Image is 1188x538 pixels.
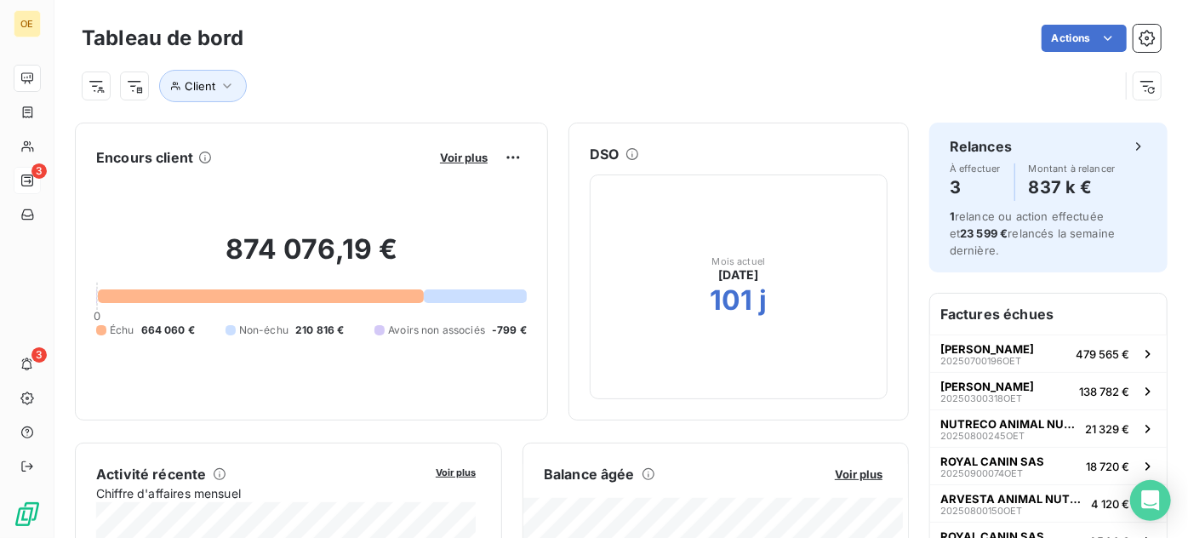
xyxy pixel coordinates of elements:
span: Montant à relancer [1029,163,1116,174]
span: ARVESTA ANIMAL NUTRITION BV [940,492,1084,506]
span: 20250800245OET [940,431,1025,441]
h6: Encours client [96,147,193,168]
span: 23 599 € [960,226,1008,240]
span: Voir plus [835,467,882,481]
span: 3 [31,163,47,179]
span: 20250800150OET [940,506,1022,516]
span: Non-échu [239,323,288,338]
button: Actions [1042,25,1127,52]
span: Échu [110,323,134,338]
h2: 101 [710,283,752,318]
span: Chiffre d'affaires mensuel [96,484,424,502]
h6: Relances [950,136,1012,157]
span: 210 816 € [295,323,344,338]
span: 18 720 € [1086,460,1129,473]
button: ARVESTA ANIMAL NUTRITION BV20250800150OET4 120 € [930,484,1167,522]
div: OE [14,10,41,37]
button: NUTRECO ANIMAL NUTRITION IBERI20250800245OET21 329 € [930,409,1167,447]
span: ROYAL CANIN SAS [940,455,1044,468]
span: 1 [950,209,955,223]
h4: 3 [950,174,1001,201]
span: 0 [94,309,100,323]
span: 4 120 € [1091,497,1129,511]
span: [DATE] [719,266,759,283]
span: -799 € [492,323,527,338]
button: Voir plus [435,150,493,165]
span: [PERSON_NAME] [940,380,1034,393]
button: [PERSON_NAME]20250300318OET138 782 € [930,372,1167,409]
button: Client [159,70,247,102]
h2: j [760,283,768,318]
button: ROYAL CANIN SAS20250900074OET18 720 € [930,447,1167,484]
img: Logo LeanPay [14,501,41,528]
span: 21 329 € [1085,422,1129,436]
span: 138 782 € [1079,385,1129,398]
h6: Activité récente [96,464,206,484]
span: NUTRECO ANIMAL NUTRITION IBERI [940,417,1078,431]
h4: 837 k € [1029,174,1116,201]
h6: DSO [590,144,619,164]
span: Client [185,79,215,93]
button: Voir plus [830,466,888,482]
span: Voir plus [440,151,488,164]
h2: 874 076,19 € [96,232,527,283]
span: 20250900074OET [940,468,1023,478]
span: 20250300318OET [940,393,1022,403]
span: [PERSON_NAME] [940,342,1034,356]
span: 479 565 € [1076,347,1129,361]
span: relance ou action effectuée et relancés la semaine dernière. [950,209,1115,257]
span: Mois actuel [712,256,766,266]
h6: Balance âgée [544,464,635,484]
span: 664 060 € [141,323,195,338]
span: 3 [31,347,47,363]
span: 20250700196OET [940,356,1021,366]
button: Voir plus [431,464,481,479]
div: Open Intercom Messenger [1130,480,1171,521]
span: Voir plus [436,466,476,478]
span: À effectuer [950,163,1001,174]
span: Avoirs non associés [388,323,485,338]
h6: Factures échues [930,294,1167,335]
button: [PERSON_NAME]20250700196OET479 565 € [930,335,1167,372]
h3: Tableau de bord [82,23,243,54]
